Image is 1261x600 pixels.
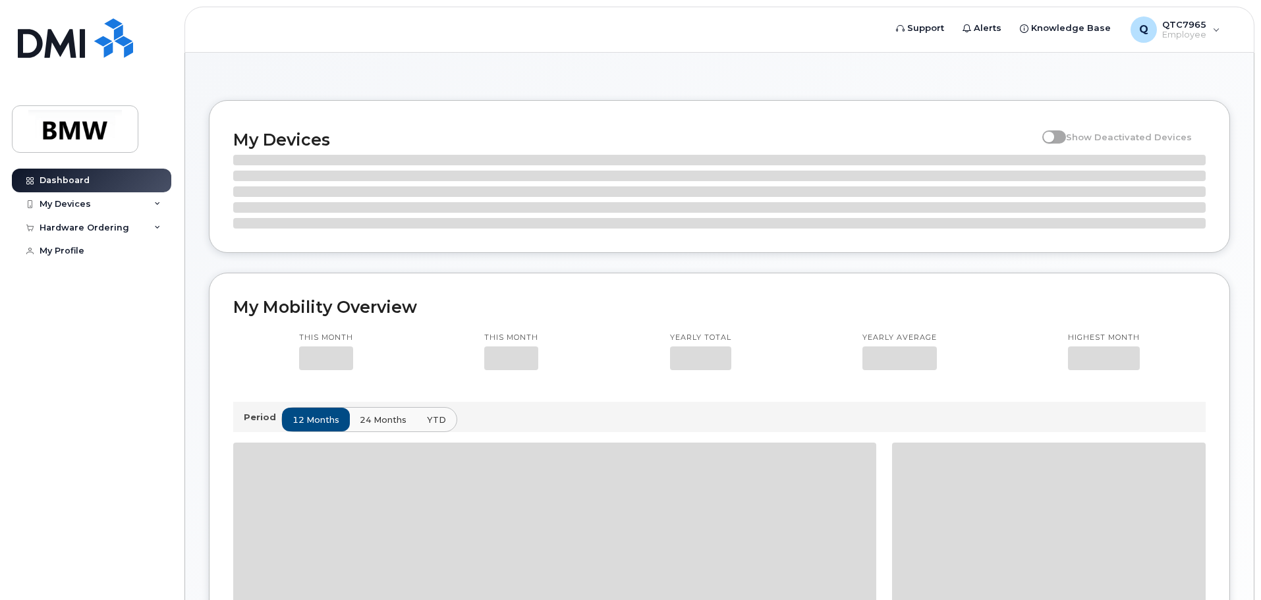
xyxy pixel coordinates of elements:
p: Highest month [1068,333,1140,343]
span: Show Deactivated Devices [1066,132,1192,142]
h2: My Devices [233,130,1036,150]
input: Show Deactivated Devices [1042,124,1053,135]
span: YTD [427,414,446,426]
p: This month [484,333,538,343]
p: Yearly average [862,333,937,343]
p: Period [244,411,281,423]
span: 24 months [360,414,406,426]
p: This month [299,333,353,343]
h2: My Mobility Overview [233,297,1206,317]
p: Yearly total [670,333,731,343]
